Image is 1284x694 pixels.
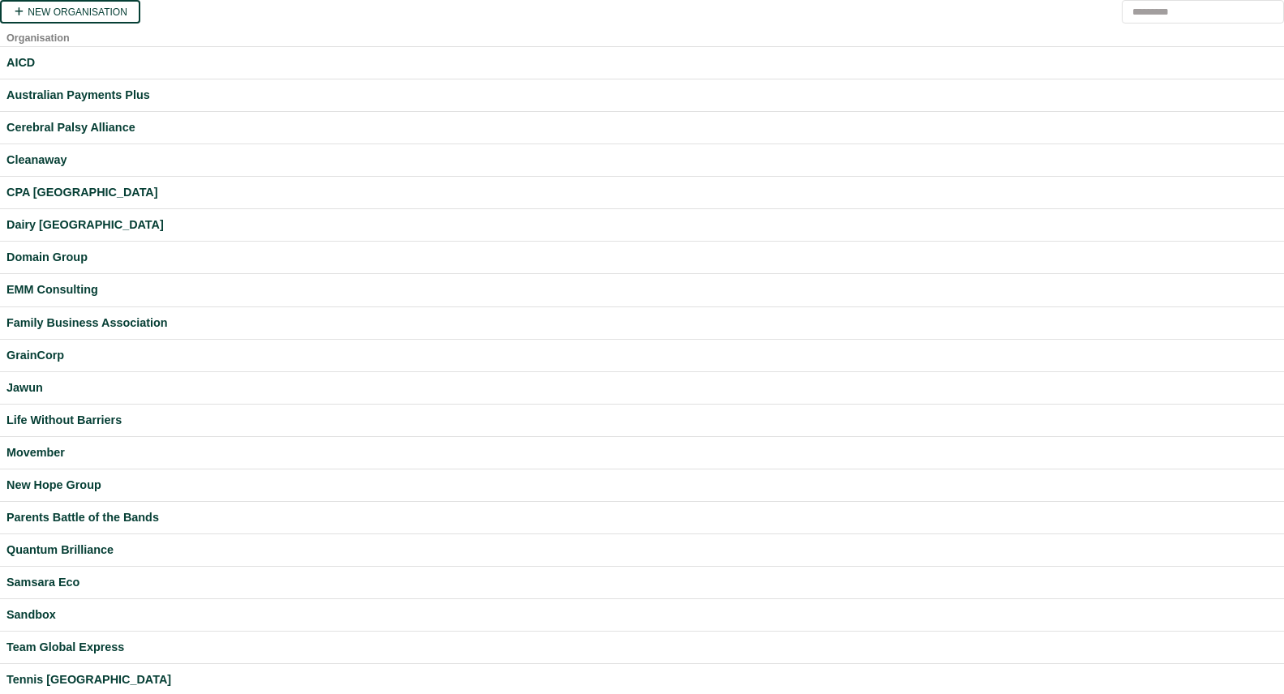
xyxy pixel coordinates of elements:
[6,86,1278,105] a: Australian Payments Plus
[6,346,1278,365] a: GrainCorp
[6,379,1278,397] a: Jawun
[6,411,1278,430] a: Life Without Barriers
[6,118,1278,137] a: Cerebral Palsy Alliance
[6,183,1278,202] a: CPA [GEOGRAPHIC_DATA]
[6,314,1278,332] a: Family Business Association
[6,151,1278,169] a: Cleanaway
[6,216,1278,234] a: Dairy [GEOGRAPHIC_DATA]
[6,606,1278,624] a: Sandbox
[6,508,1278,527] a: Parents Battle of the Bands
[6,248,1278,267] a: Domain Group
[6,281,1278,299] a: EMM Consulting
[6,573,1278,592] a: Samsara Eco
[6,443,1278,462] a: Movember
[6,476,1278,495] a: New Hope Group
[6,54,1278,72] a: AICD
[6,638,1278,657] a: Team Global Express
[6,670,1278,689] a: Tennis [GEOGRAPHIC_DATA]
[6,541,1278,559] a: Quantum Brilliance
